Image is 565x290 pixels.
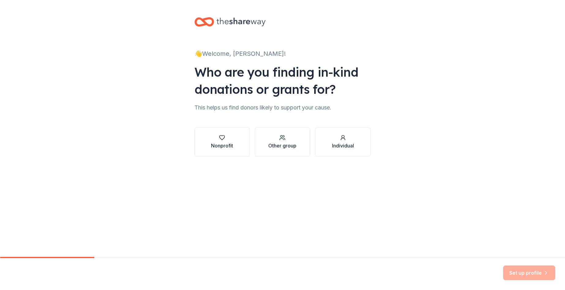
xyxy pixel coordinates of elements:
[332,142,354,149] div: Individual
[194,63,371,98] div: Who are you finding in-kind donations or grants for?
[268,142,296,149] div: Other group
[315,127,371,157] button: Individual
[194,127,250,157] button: Nonprofit
[255,127,310,157] button: Other group
[194,103,371,113] div: This helps us find donors likely to support your cause.
[194,49,371,59] div: 👋 Welcome, [PERSON_NAME]!
[211,142,233,149] div: Nonprofit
